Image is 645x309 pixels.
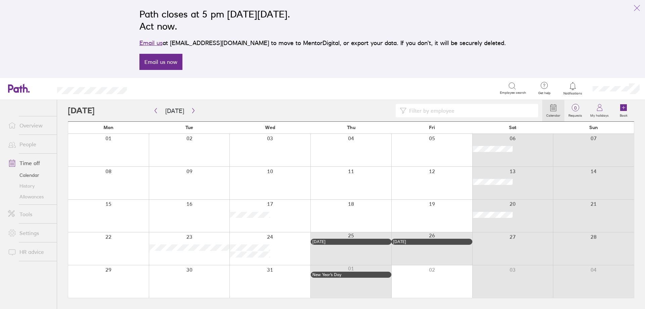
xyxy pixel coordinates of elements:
[139,8,506,32] h2: Path closes at 5 pm [DATE][DATE]. Act now.
[542,112,564,118] label: Calendar
[509,125,516,130] span: Sat
[312,272,390,277] div: New Year’s Day
[3,119,57,132] a: Overview
[3,181,57,191] a: History
[145,85,162,91] div: Search
[586,112,613,118] label: My holidays
[3,138,57,151] a: People
[406,104,534,117] input: Filter by employee
[3,156,57,170] a: Time off
[265,125,275,130] span: Wed
[500,91,526,95] span: Employee search
[103,125,114,130] span: Mon
[613,100,634,121] a: Book
[160,105,189,116] button: [DATE]
[3,245,57,259] a: HR advice
[347,125,355,130] span: Thu
[312,239,390,244] div: [DATE]
[3,191,57,202] a: Allowances
[542,100,564,121] a: Calendar
[393,239,471,244] div: [DATE]
[586,100,613,121] a: My holidays
[616,112,632,118] label: Book
[429,125,435,130] span: Fri
[589,125,598,130] span: Sun
[185,125,193,130] span: Tue
[533,91,555,95] span: Get help
[562,81,584,95] a: Notifications
[562,91,584,95] span: Notifications
[3,226,57,240] a: Settings
[564,105,586,111] span: 0
[3,170,57,181] a: Calendar
[139,54,182,70] a: Email us now
[564,100,586,121] a: 0Requests
[564,112,586,118] label: Requests
[3,207,57,221] a: Tools
[139,39,163,46] a: Email us
[139,38,506,48] p: at [EMAIL_ADDRESS][DOMAIN_NAME] to move to MentorDigital, or export your data. If you don’t, it w...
